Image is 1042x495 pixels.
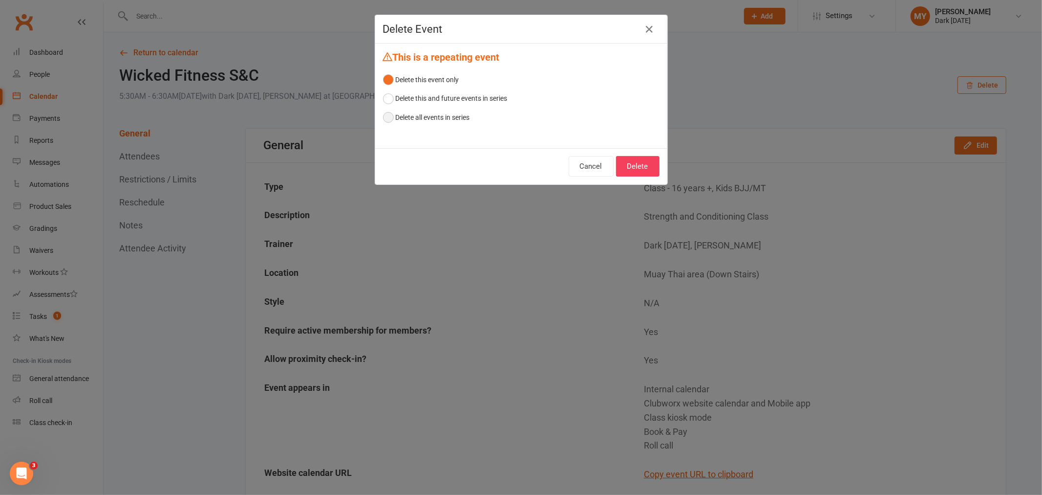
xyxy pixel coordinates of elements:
[616,156,659,177] button: Delete
[383,70,459,89] button: Delete this event only
[10,462,33,485] iframe: Intercom live chat
[642,22,658,37] button: Close
[383,51,659,63] h4: This is a repeating event
[383,89,508,108] button: Delete this and future events in series
[383,23,659,35] h4: Delete Event
[383,108,470,127] button: Delete all events in series
[30,462,38,470] span: 3
[569,156,614,177] button: Cancel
